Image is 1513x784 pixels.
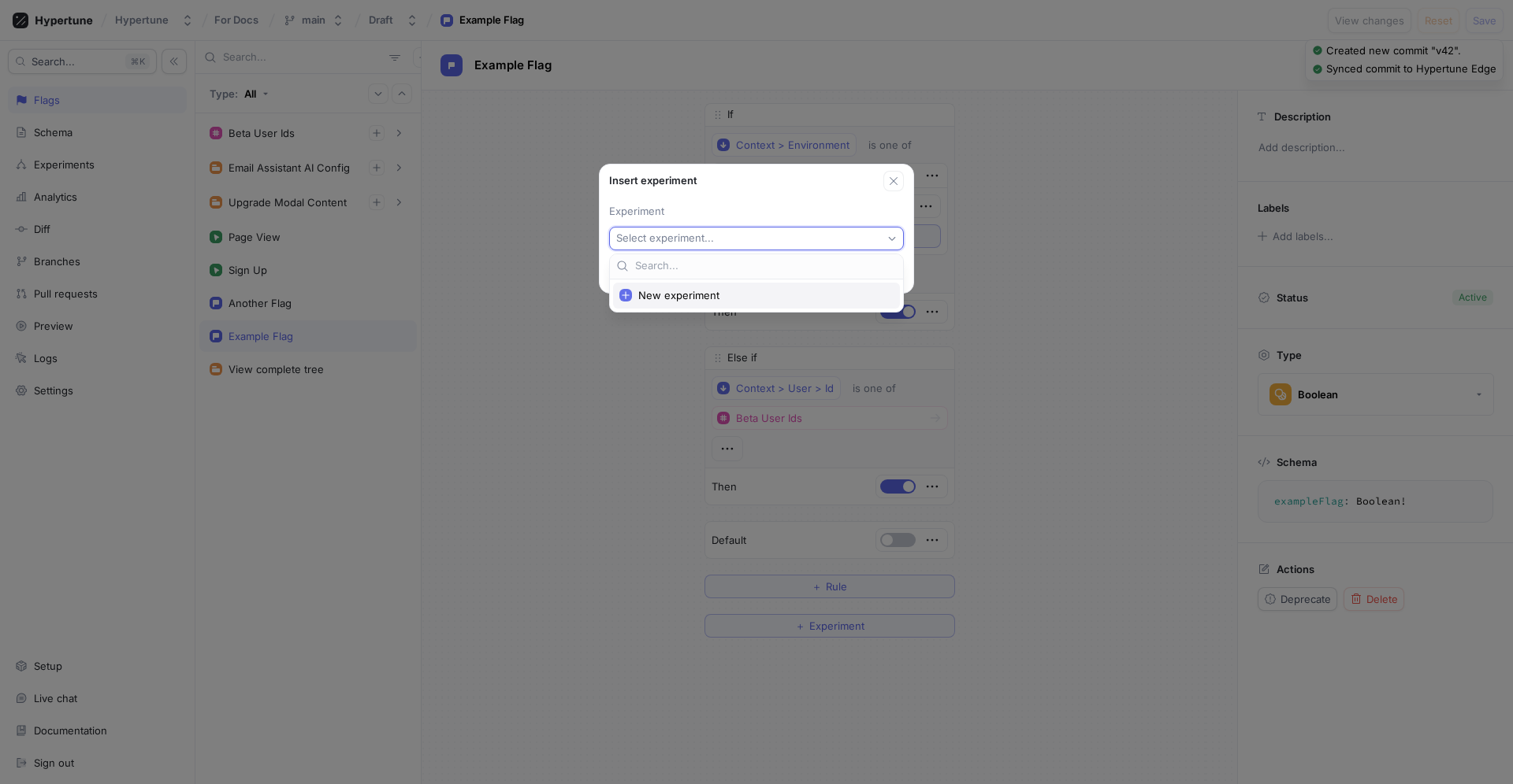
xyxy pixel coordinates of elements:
div: Select experiment... [616,231,714,245]
p: Experiment [609,204,904,220]
button: Select experiment... [609,227,904,250]
span: New experiment [638,289,886,302]
input: Search... [635,258,897,274]
p: Insert experiment [609,173,883,189]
